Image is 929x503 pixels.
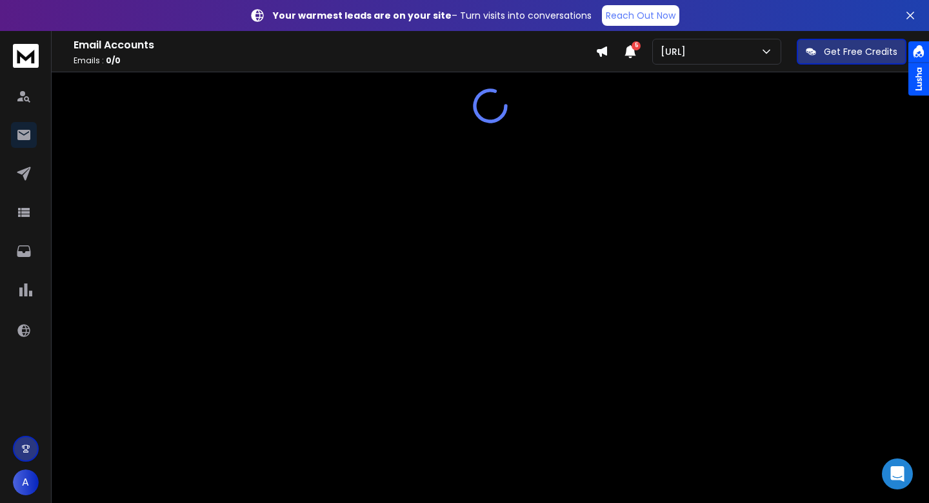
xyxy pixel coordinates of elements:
[13,469,39,495] button: A
[74,37,595,53] h1: Email Accounts
[602,5,679,26] a: Reach Out Now
[882,458,913,489] div: Open Intercom Messenger
[74,56,595,66] p: Emails :
[273,9,452,22] strong: Your warmest leads are on your site
[824,45,897,58] p: Get Free Credits
[661,45,691,58] p: [URL]
[606,9,675,22] p: Reach Out Now
[797,39,906,65] button: Get Free Credits
[273,9,592,22] p: – Turn visits into conversations
[13,44,39,68] img: logo
[632,41,641,50] span: 5
[106,55,121,66] span: 0 / 0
